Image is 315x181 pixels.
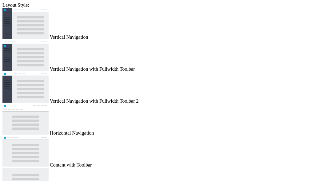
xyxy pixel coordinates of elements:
div: Layout Style: [2,2,313,8]
md-radio-button: Horizontal Navigation [2,104,313,136]
span: Vertical Navigation [50,34,88,40]
span: Content with Toolbar [50,162,92,167]
md-radio-button: Vertical Navigation with Fullwidth Toolbar 2 [2,72,313,104]
md-radio-button: Vertical Navigation with Fullwidth Toolbar [2,40,313,72]
img: vertical-nav-with-full-toolbar-2.jpg [2,72,49,103]
md-radio-button: Vertical Navigation [2,8,313,40]
img: content-with-toolbar.jpg [2,136,49,167]
img: vertical-nav.jpg [2,8,49,39]
span: Vertical Navigation with Fullwidth Toolbar [50,66,135,72]
span: Vertical Navigation with Fullwidth Toolbar 2 [50,98,139,104]
img: vertical-nav-with-full-toolbar.jpg [2,40,49,71]
img: horizontal-nav.jpg [2,104,49,135]
span: Horizontal Navigation [50,130,94,136]
md-radio-button: Content with Toolbar [2,136,313,168]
